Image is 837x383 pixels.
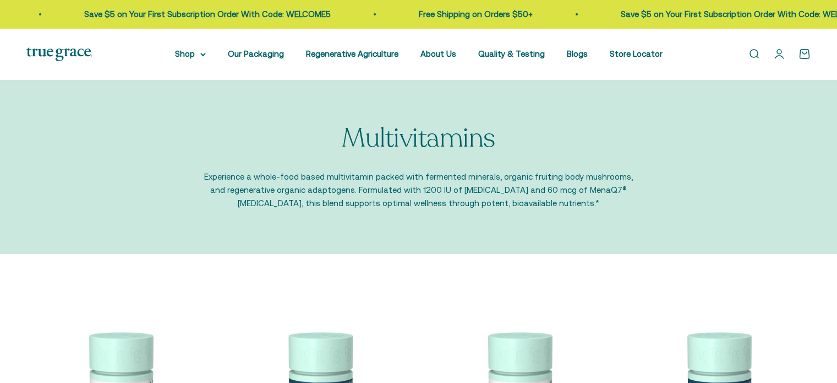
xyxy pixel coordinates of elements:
[567,49,588,58] a: Blogs
[228,49,284,58] a: Our Packaging
[414,9,528,19] a: Free Shipping on Orders $50+
[204,170,633,210] p: Experience a whole-food based multivitamin packed with fermented minerals, organic fruiting body ...
[610,49,663,58] a: Store Locator
[306,49,398,58] a: Regenerative Agriculture
[478,49,545,58] a: Quality & Testing
[79,8,326,21] p: Save $5 on Your First Subscription Order With Code: WELCOME5
[420,49,456,58] a: About Us
[342,124,495,153] p: Multivitamins
[175,47,206,61] summary: Shop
